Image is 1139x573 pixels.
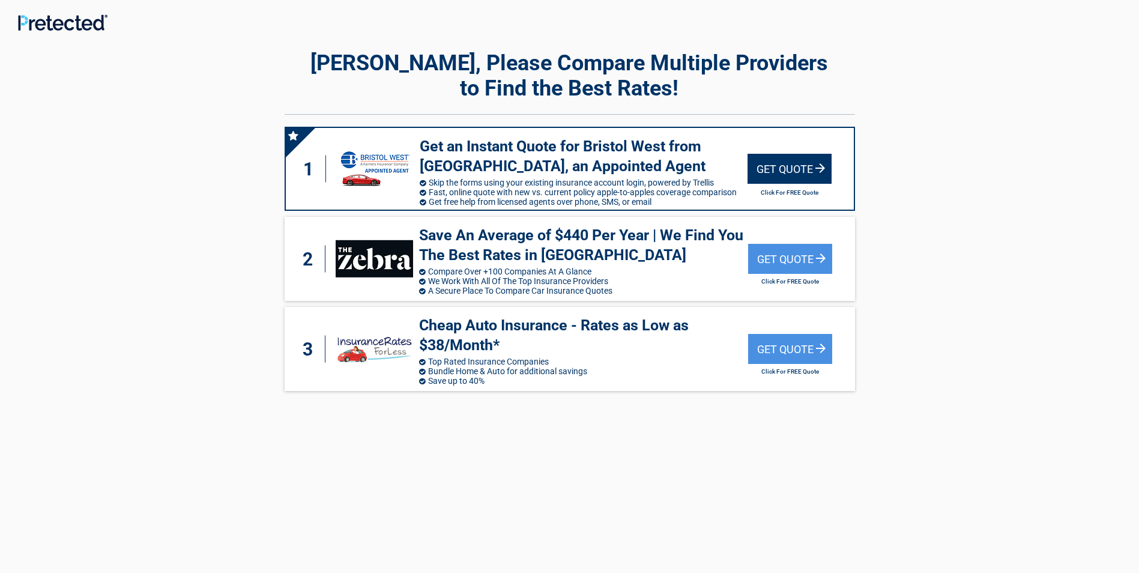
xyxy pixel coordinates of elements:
div: Get Quote [748,244,832,274]
h2: [PERSON_NAME], Please Compare Multiple Providers to Find the Best Rates! [285,50,855,101]
li: Get free help from licensed agents over phone, SMS, or email [420,197,748,207]
li: Compare Over +100 Companies At A Glance [419,267,748,276]
li: We Work With All Of The Top Insurance Providers [419,276,748,286]
div: 2 [297,246,325,273]
div: 1 [298,156,327,183]
h3: Cheap Auto Insurance - Rates as Low as $38/Month* [419,316,748,355]
div: 3 [297,336,325,363]
img: Main Logo [18,14,107,31]
img: savvy's logo [339,148,411,189]
div: Get Quote [748,334,832,364]
img: thezebra's logo [336,240,413,277]
div: Get Quote [748,154,832,184]
li: A Secure Place To Compare Car Insurance Quotes [419,286,748,296]
h3: Get an Instant Quote for Bristol West from [GEOGRAPHIC_DATA], an Appointed Agent [420,137,748,176]
img: insuranceratesforless's logo [336,330,413,368]
h2: Click For FREE Quote [748,189,832,196]
li: Top Rated Insurance Companies [419,357,748,366]
li: Save up to 40% [419,376,748,386]
h3: Save An Average of $440 Per Year | We Find You The Best Rates in [GEOGRAPHIC_DATA] [419,226,748,265]
li: Bundle Home & Auto for additional savings [419,366,748,376]
h2: Click For FREE Quote [748,368,832,375]
h2: Click For FREE Quote [748,278,832,285]
li: Fast, online quote with new vs. current policy apple-to-apples coverage comparison [420,187,748,197]
li: Skip the forms using your existing insurance account login, powered by Trellis [420,178,748,187]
